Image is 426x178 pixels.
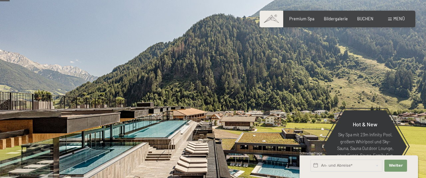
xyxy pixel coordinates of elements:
[353,121,377,127] span: Hot & New
[357,16,373,21] a: BUCHEN
[384,160,407,172] button: Weiter
[336,131,394,172] p: Sky Spa mit 23m Infinity Pool, großem Whirlpool und Sky-Sauna, Sauna Outdoor Lounge, neue Event-S...
[289,16,315,21] a: Premium Spa
[324,16,348,21] a: Bildergalerie
[389,163,403,168] span: Weiter
[393,16,405,21] span: Menü
[300,151,322,155] span: Schnellanfrage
